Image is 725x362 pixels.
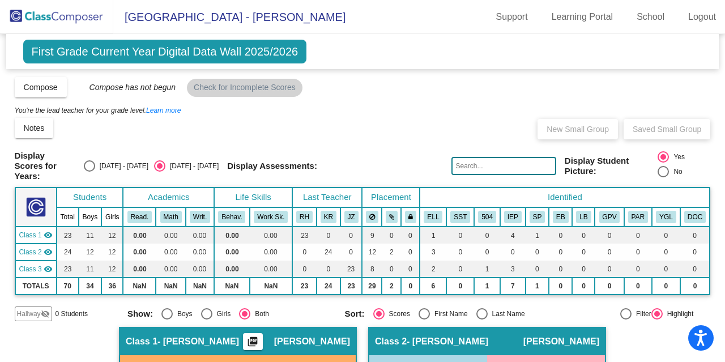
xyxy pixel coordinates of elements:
th: Boys [79,207,101,227]
mat-icon: visibility [44,265,53,274]
div: [DATE] - [DATE] [95,161,148,171]
mat-radio-group: Select an option [84,160,219,172]
span: Notes [24,123,45,133]
td: 12 [79,244,101,261]
th: Individualized Education Plan [500,207,526,227]
i: You're the lead teacher for your grade level. [15,107,181,114]
td: 0 [446,261,474,278]
td: 70 [57,278,79,295]
th: Rachel Harter [292,207,317,227]
th: Academics [123,188,214,207]
td: 0 [340,227,362,244]
td: 0 [401,227,420,244]
button: LB [576,211,591,223]
td: 0 [572,244,595,261]
div: Girls [212,309,231,319]
td: 7 [500,278,526,295]
td: 0.00 [156,227,186,244]
th: Late Bird [572,207,595,227]
mat-radio-group: Select an option [127,308,336,320]
th: Keep with teacher [401,207,420,227]
th: Jennifer Zine [340,207,362,227]
td: 0 [624,278,652,295]
td: 23 [340,278,362,295]
td: 0.00 [250,227,292,244]
button: KR [321,211,336,223]
button: GPV [599,211,620,223]
div: First Name [430,309,468,319]
td: NaN [214,278,250,295]
td: 0.00 [214,261,250,278]
td: 0 [500,244,526,261]
td: 23 [340,261,362,278]
span: Class 2 [375,336,407,347]
th: English Language Learner [420,207,446,227]
td: 36 [101,278,123,295]
span: Class 3 [19,264,42,274]
a: Learning Portal [543,8,622,26]
th: Katlynn Roberts [317,207,340,227]
span: - [PERSON_NAME] [407,336,488,347]
td: 11 [79,227,101,244]
td: 6 [420,278,446,295]
td: 0.00 [123,261,156,278]
div: No [669,167,682,177]
td: 23 [292,278,317,295]
td: 0 [549,244,572,261]
td: 4 [500,227,526,244]
button: 504 [478,211,496,223]
td: 0 [595,227,624,244]
td: Rachel Harter - Harter [15,227,57,244]
button: Writ. [190,211,210,223]
td: 0 [595,244,624,261]
td: Katlynn Roberts - Roberts [15,244,57,261]
td: NaN [186,278,214,295]
td: 2 [382,244,401,261]
td: 0 [446,278,474,295]
td: 0 [401,244,420,261]
button: ELL [424,211,442,223]
th: Good Parent Volunteer [595,207,624,227]
td: 0 [292,244,317,261]
td: 0 [624,261,652,278]
td: 0 [340,244,362,261]
td: 3 [500,261,526,278]
th: Early Bird [549,207,572,227]
div: [DATE] - [DATE] [165,161,219,171]
td: 11 [79,261,101,278]
td: 0 [474,227,500,244]
th: NEEDS DOCUMENTS FOR ENROLLMENT [680,207,710,227]
td: 0 [595,261,624,278]
th: Placement [362,188,420,207]
td: 0 [549,227,572,244]
a: Logout [679,8,725,26]
td: 0 [572,261,595,278]
mat-icon: picture_as_pdf [246,336,259,352]
td: 0 [680,244,710,261]
button: PAR [628,211,648,223]
td: 0 [317,227,340,244]
td: 2 [382,278,401,295]
td: 0 [652,227,680,244]
td: 9 [362,227,382,244]
a: Learn more [146,107,181,114]
td: 0.00 [186,261,214,278]
mat-icon: visibility_off [41,309,50,318]
td: 1 [526,278,549,295]
mat-icon: visibility [44,231,53,240]
span: Class 1 [126,336,157,347]
td: NaN [156,278,186,295]
td: 0.00 [156,244,186,261]
td: 0 [680,261,710,278]
th: Keep away students [362,207,382,227]
button: DOC [684,211,706,223]
td: 1 [474,278,500,295]
button: Behav. [218,211,245,223]
td: 0 [549,261,572,278]
td: 0 [624,244,652,261]
span: Display Student Picture: [565,156,655,176]
span: Display Scores for Years: [15,151,75,181]
td: 0.00 [250,261,292,278]
span: [PERSON_NAME] [274,336,350,347]
td: 24 [317,278,340,295]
